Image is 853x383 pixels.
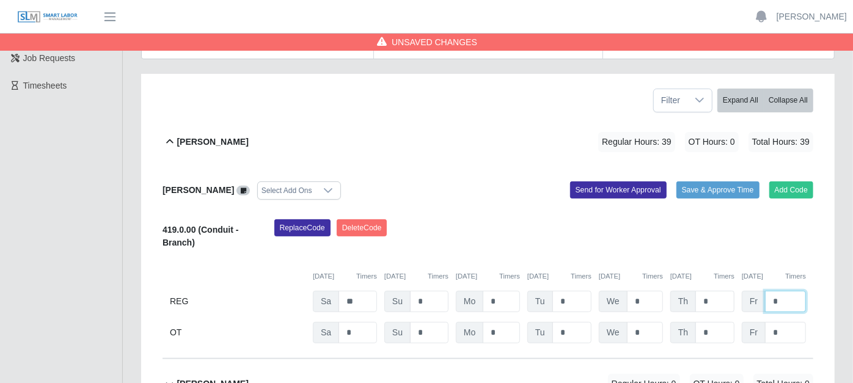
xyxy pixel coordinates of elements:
div: [DATE] [384,271,448,282]
button: Timers [785,271,806,282]
button: DeleteCode [337,219,387,236]
div: [DATE] [670,271,734,282]
button: Expand All [717,89,764,112]
button: Timers [571,271,591,282]
button: Collapse All [763,89,813,112]
div: [DATE] [313,271,377,282]
span: Sa [313,291,339,312]
div: [DATE] [527,271,591,282]
button: Timers [428,271,448,282]
button: Timers [714,271,734,282]
button: Add Code [769,181,814,199]
button: ReplaceCode [274,219,331,236]
span: Job Requests [23,53,76,63]
div: REG [170,291,306,312]
div: [DATE] [456,271,520,282]
button: Save & Approve Time [676,181,760,199]
span: Regular Hours: 39 [598,132,675,152]
span: Th [670,322,696,343]
div: bulk actions [717,89,813,112]
div: [DATE] [599,271,663,282]
button: [PERSON_NAME] Regular Hours: 39 OT Hours: 0 Total Hours: 39 [163,117,813,167]
div: Select Add Ons [258,182,316,199]
span: Total Hours: 39 [749,132,813,152]
span: Sa [313,322,339,343]
b: [PERSON_NAME] [163,185,234,195]
b: [PERSON_NAME] [177,136,248,148]
div: OT [170,322,306,343]
img: SLM Logo [17,10,78,24]
button: Timers [356,271,377,282]
button: Timers [499,271,520,282]
span: Su [384,322,411,343]
span: Th [670,291,696,312]
span: Su [384,291,411,312]
button: Timers [642,271,663,282]
a: [PERSON_NAME] [777,10,847,23]
span: Unsaved Changes [392,36,477,48]
span: Tu [527,322,553,343]
span: Timesheets [23,81,67,90]
b: 419.0.00 (Conduit - Branch) [163,225,238,247]
span: OT Hours: 0 [685,132,739,152]
span: We [599,291,628,312]
div: [DATE] [742,271,806,282]
span: Mo [456,291,483,312]
span: Filter [654,89,687,112]
a: View/Edit Notes [236,185,250,195]
button: Send for Worker Approval [570,181,667,199]
span: Mo [456,322,483,343]
span: We [599,322,628,343]
span: Tu [527,291,553,312]
span: Fr [742,322,766,343]
span: Fr [742,291,766,312]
